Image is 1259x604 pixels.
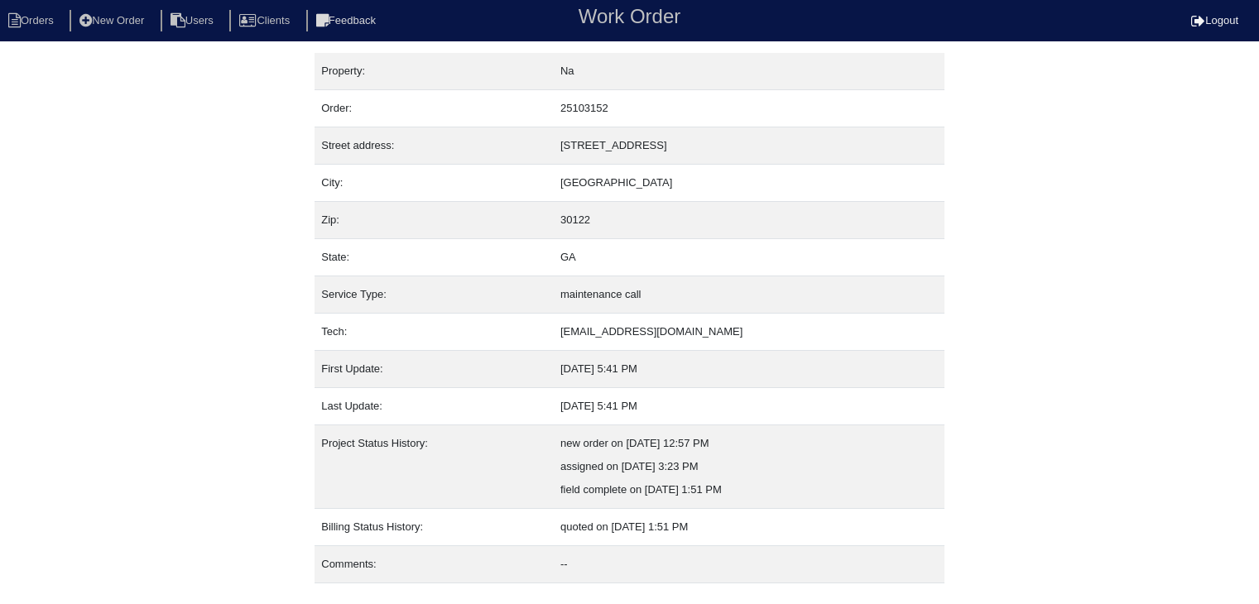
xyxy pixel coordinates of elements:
[560,515,938,539] div: quoted on [DATE] 1:51 PM
[161,10,227,32] li: Users
[315,127,554,165] td: Street address:
[554,165,944,202] td: [GEOGRAPHIC_DATA]
[560,432,938,455] div: new order on [DATE] 12:57 PM
[315,546,554,583] td: Comments:
[229,10,303,32] li: Clients
[315,239,554,276] td: State:
[554,239,944,276] td: GA
[315,425,554,509] td: Project Status History:
[161,14,227,26] a: Users
[315,351,554,388] td: First Update:
[554,276,944,314] td: maintenance call
[315,202,554,239] td: Zip:
[560,455,938,478] div: assigned on [DATE] 3:23 PM
[554,351,944,388] td: [DATE] 5:41 PM
[554,388,944,425] td: [DATE] 5:41 PM
[554,90,944,127] td: 25103152
[554,127,944,165] td: [STREET_ADDRESS]
[315,388,554,425] td: Last Update:
[306,10,389,32] li: Feedback
[315,276,554,314] td: Service Type:
[1191,14,1238,26] a: Logout
[315,90,554,127] td: Order:
[554,314,944,351] td: [EMAIL_ADDRESS][DOMAIN_NAME]
[229,14,303,26] a: Clients
[70,10,157,32] li: New Order
[70,14,157,26] a: New Order
[315,314,554,351] td: Tech:
[554,546,944,583] td: --
[315,165,554,202] td: City:
[315,509,554,546] td: Billing Status History:
[315,53,554,90] td: Property:
[554,202,944,239] td: 30122
[554,53,944,90] td: Na
[560,478,938,501] div: field complete on [DATE] 1:51 PM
